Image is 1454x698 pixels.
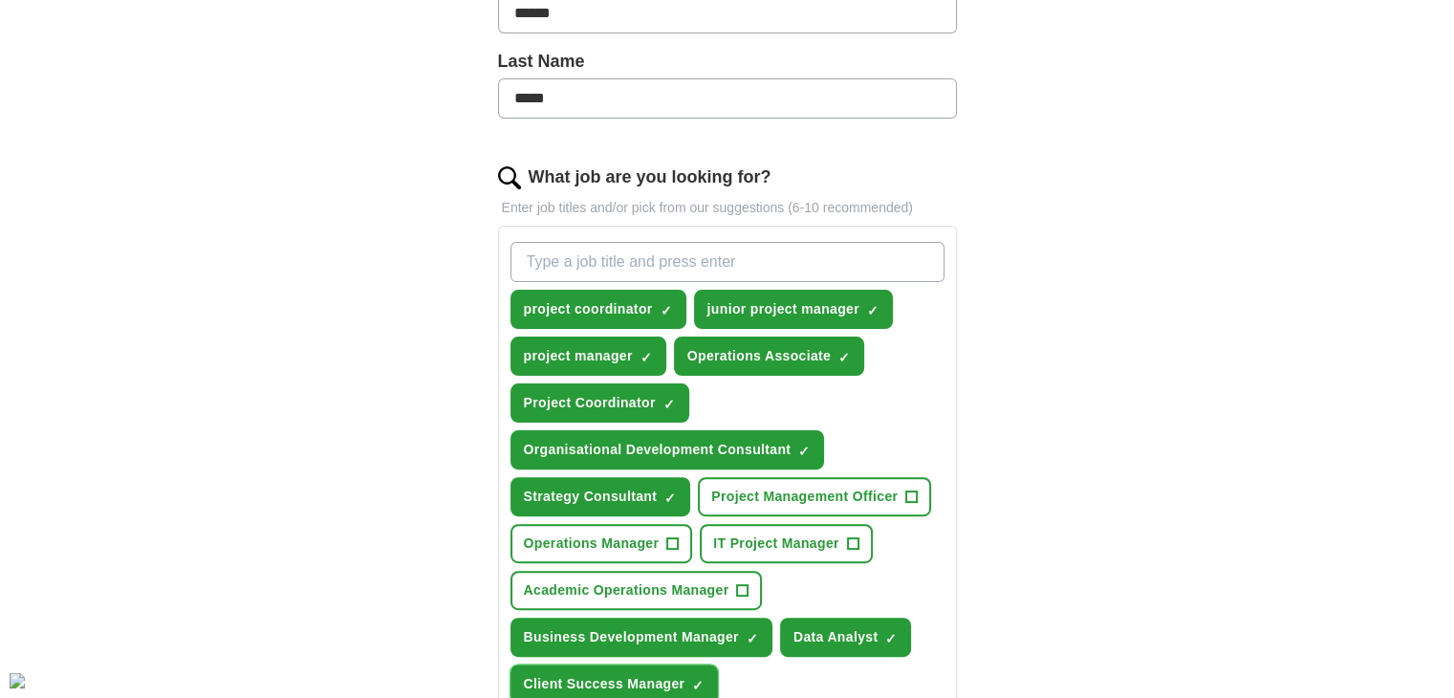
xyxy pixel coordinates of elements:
span: IT Project Manager [713,534,839,554]
button: Operations Associate✓ [674,337,864,376]
button: Strategy Consultant✓ [510,477,691,516]
img: Cookie%20settings [10,673,25,688]
button: Data Analyst✓ [780,618,912,657]
p: Enter job titles and/or pick from our suggestions (6-10 recommended) [498,198,957,218]
span: ✓ [798,444,810,459]
button: IT Project Manager [700,524,873,563]
span: ✓ [661,303,672,318]
img: search.png [498,166,521,189]
button: project manager✓ [510,337,666,376]
span: Client Success Manager [524,674,685,694]
button: Organisational Development Consultant✓ [510,430,825,469]
span: Strategy Consultant [524,487,658,507]
span: Project Management Officer [711,487,898,507]
button: Project Coordinator✓ [510,383,689,423]
span: ✓ [885,631,897,646]
button: Academic Operations Manager [510,571,763,610]
span: Data Analyst [793,627,879,647]
div: Cookie consent button [10,673,25,688]
span: ✓ [747,631,758,646]
span: ✓ [664,491,676,506]
button: Business Development Manager✓ [510,618,772,657]
span: Academic Operations Manager [524,580,729,600]
button: Operations Manager [510,524,693,563]
button: project coordinator✓ [510,290,686,329]
span: ✓ [838,350,850,365]
span: Business Development Manager [524,627,739,647]
span: junior project manager [707,299,859,319]
span: ✓ [640,350,652,365]
label: Last Name [498,49,957,75]
span: project coordinator [524,299,653,319]
button: Project Management Officer [698,477,931,516]
span: Operations Manager [524,534,660,554]
button: junior project manager✓ [694,290,893,329]
span: ✓ [692,678,704,693]
label: What job are you looking for? [529,164,771,190]
span: ✓ [663,397,675,412]
span: project manager [524,346,633,366]
span: Organisational Development Consultant [524,440,792,460]
span: Operations Associate [687,346,831,366]
span: ✓ [867,303,879,318]
span: Project Coordinator [524,393,656,413]
input: Type a job title and press enter [510,242,944,282]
